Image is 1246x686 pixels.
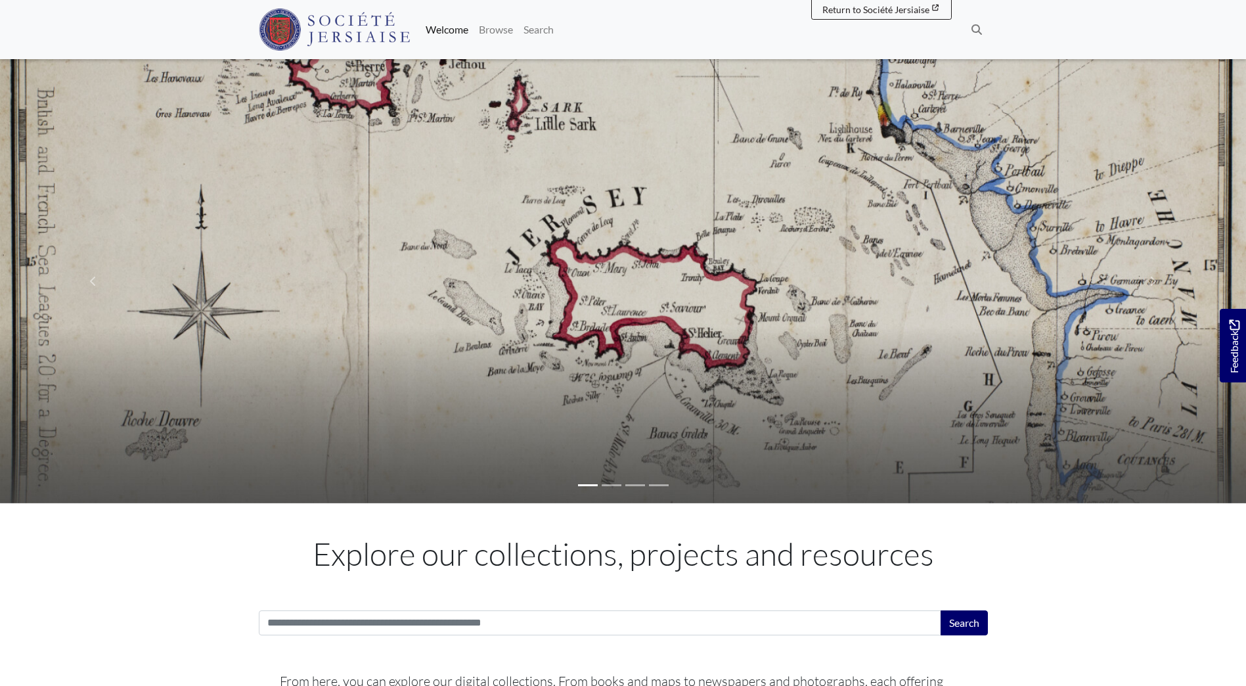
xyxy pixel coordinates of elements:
[259,5,411,54] a: Société Jersiaise logo
[941,610,988,635] button: Search
[474,16,518,43] a: Browse
[420,16,474,43] a: Welcome
[259,610,941,635] input: Search this collection...
[259,9,411,51] img: Société Jersiaise
[1059,59,1246,503] a: Move to next slideshow image
[822,4,929,15] span: Return to Société Jersiaise
[518,16,559,43] a: Search
[259,535,988,573] h1: Explore our collections, projects and resources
